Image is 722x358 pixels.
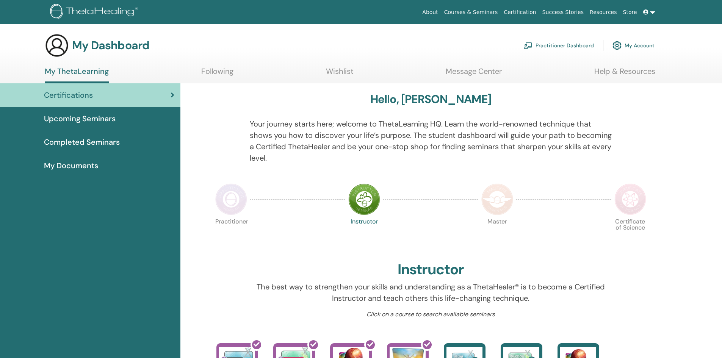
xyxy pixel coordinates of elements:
[539,5,587,19] a: Success Stories
[44,160,98,171] span: My Documents
[612,39,622,52] img: cog.svg
[594,67,655,81] a: Help & Resources
[50,4,141,21] img: logo.png
[201,67,233,81] a: Following
[72,39,149,52] h3: My Dashboard
[326,67,354,81] a: Wishlist
[398,261,464,278] h2: Instructor
[501,5,539,19] a: Certification
[523,42,532,49] img: chalkboard-teacher.svg
[481,183,513,215] img: Fő
[44,113,116,124] span: Upcoming Seminars
[44,89,93,101] span: Certifications
[614,219,646,250] p: Certificate of Science
[45,67,109,83] a: My ThetaLearning
[348,183,380,215] img: Oktató
[523,37,594,54] a: Practitioner Dashboard
[45,33,69,58] img: generic-user-icon.jpg
[614,183,646,215] img: Tudományos bizonyítvány
[612,37,655,54] a: My Account
[370,92,492,106] h3: Hello, [PERSON_NAME]
[250,310,612,319] p: Click on a course to search available seminars
[215,183,247,215] img: Gyakorló
[250,118,612,164] p: Your journey starts here; welcome to ThetaLearning HQ. Learn the world-renowned technique that sh...
[348,219,380,250] p: Instructor
[215,219,247,250] p: Practitioner
[481,219,513,250] p: Master
[44,136,120,148] span: Completed Seminars
[587,5,620,19] a: Resources
[250,281,612,304] p: The best way to strengthen your skills and understanding as a ThetaHealer® is to become a Certifi...
[419,5,441,19] a: About
[441,5,501,19] a: Courses & Seminars
[620,5,640,19] a: Store
[446,67,502,81] a: Message Center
